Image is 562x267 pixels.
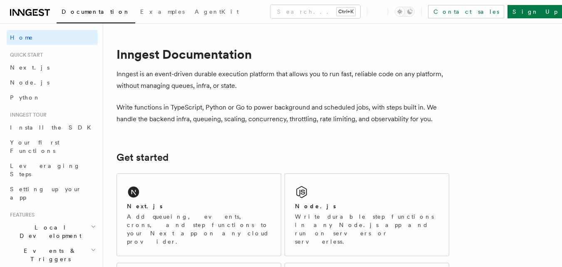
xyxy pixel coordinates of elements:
[7,223,91,240] span: Local Development
[127,212,271,246] p: Add queueing, events, crons, and step functions to your Next app on any cloud provider.
[7,247,91,263] span: Events & Triggers
[7,158,98,182] a: Leveraging Steps
[127,202,163,210] h2: Next.js
[428,5,504,18] a: Contact sales
[7,90,98,105] a: Python
[7,243,98,267] button: Events & Triggers
[285,173,449,256] a: Node.jsWrite durable step functions in any Node.js app and run on servers or serverless.
[270,5,360,18] button: Search...Ctrl+K
[116,173,281,256] a: Next.jsAdd queueing, events, crons, and step functions to your Next app on any cloud provider.
[7,135,98,158] a: Your first Functions
[10,162,80,177] span: Leveraging Steps
[7,30,98,45] a: Home
[57,2,135,23] a: Documentation
[7,52,43,58] span: Quick start
[116,47,449,62] h1: Inngest Documentation
[395,7,415,17] button: Toggle dark mode
[195,8,239,15] span: AgentKit
[295,212,439,246] p: Write durable step functions in any Node.js app and run on servers or serverless.
[10,124,96,131] span: Install the SDK
[7,182,98,205] a: Setting up your app
[62,8,130,15] span: Documentation
[7,120,98,135] a: Install the SDK
[7,220,98,243] button: Local Development
[10,33,33,42] span: Home
[10,186,82,201] span: Setting up your app
[135,2,190,22] a: Examples
[10,79,50,86] span: Node.js
[116,68,449,92] p: Inngest is an event-driven durable execution platform that allows you to run fast, reliable code ...
[116,152,168,163] a: Get started
[190,2,244,22] a: AgentKit
[337,7,355,16] kbd: Ctrl+K
[140,8,185,15] span: Examples
[7,112,47,118] span: Inngest tour
[10,139,59,154] span: Your first Functions
[7,60,98,75] a: Next.js
[7,212,35,218] span: Features
[295,202,336,210] h2: Node.js
[10,94,40,101] span: Python
[7,75,98,90] a: Node.js
[116,102,449,125] p: Write functions in TypeScript, Python or Go to power background and scheduled jobs, with steps bu...
[10,64,50,71] span: Next.js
